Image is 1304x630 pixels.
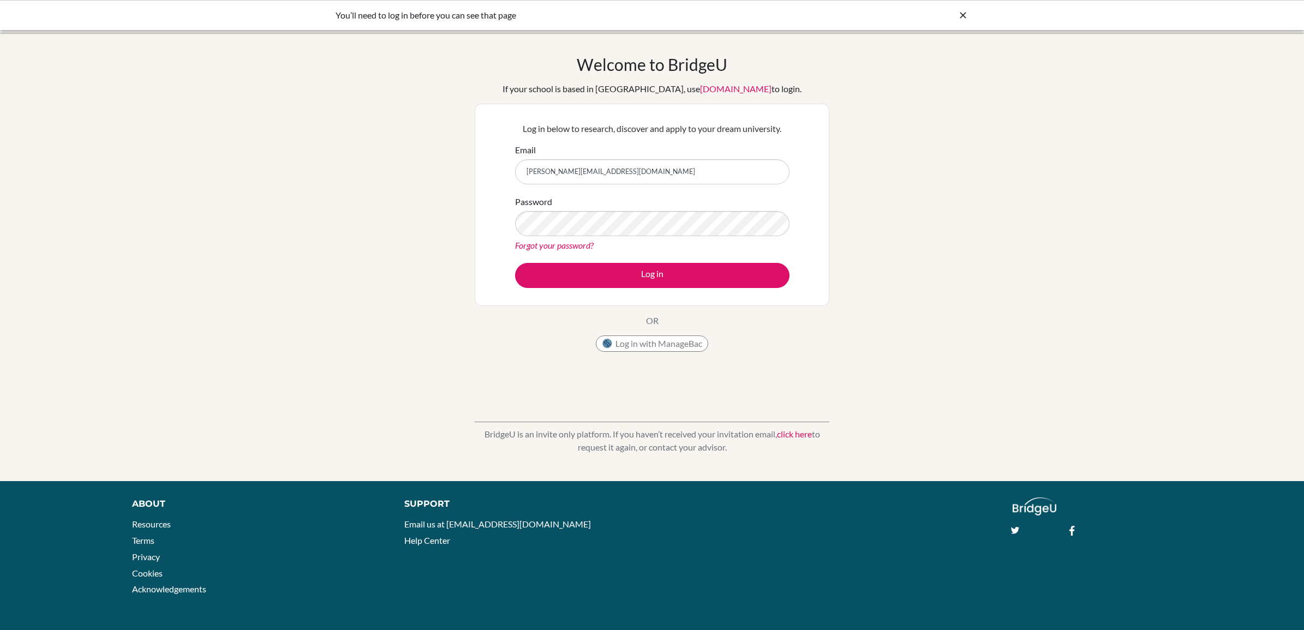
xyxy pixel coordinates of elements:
[503,82,801,95] div: If your school is based in [GEOGRAPHIC_DATA], use to login.
[132,584,206,594] a: Acknowledgements
[132,497,380,511] div: About
[515,195,552,208] label: Password
[515,263,789,288] button: Log in
[404,497,638,511] div: Support
[515,122,789,135] p: Log in below to research, discover and apply to your dream university.
[700,83,771,94] a: [DOMAIN_NAME]
[515,240,594,250] a: Forgot your password?
[515,143,536,157] label: Email
[336,9,805,22] div: You’ll need to log in before you can see that page
[132,535,154,545] a: Terms
[1013,497,1057,515] img: logo_white@2x-f4f0deed5e89b7ecb1c2cc34c3e3d731f90f0f143d5ea2071677605dd97b5244.png
[132,568,163,578] a: Cookies
[577,55,727,74] h1: Welcome to BridgeU
[475,428,829,454] p: BridgeU is an invite only platform. If you haven’t received your invitation email, to request it ...
[404,519,591,529] a: Email us at [EMAIL_ADDRESS][DOMAIN_NAME]
[404,535,450,545] a: Help Center
[132,551,160,562] a: Privacy
[132,519,171,529] a: Resources
[646,314,659,327] p: OR
[777,429,812,439] a: click here
[596,335,708,352] button: Log in with ManageBac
